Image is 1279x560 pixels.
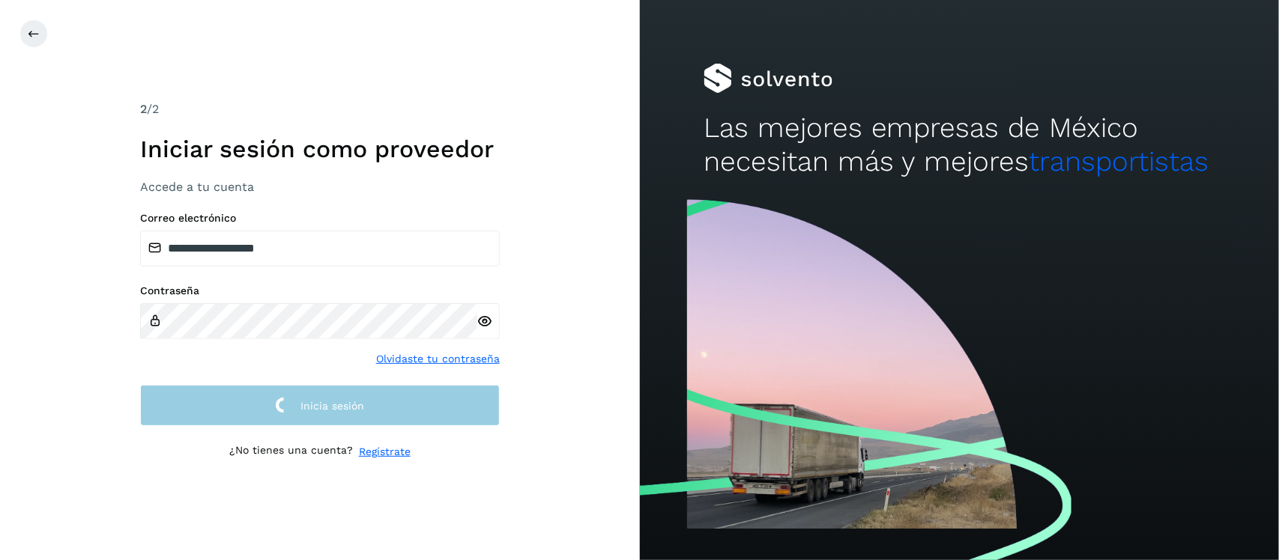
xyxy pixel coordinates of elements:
button: Inicia sesión [140,385,500,426]
span: 2 [140,102,147,116]
label: Contraseña [140,284,500,297]
h1: Iniciar sesión como proveedor [140,135,500,163]
h3: Accede a tu cuenta [140,180,500,194]
h2: Las mejores empresas de México necesitan más y mejores [704,112,1215,178]
label: Correo electrónico [140,212,500,225]
span: Inicia sesión [300,401,364,411]
a: Regístrate [359,444,411,460]
span: transportistas [1029,145,1209,177]
p: ¿No tienes una cuenta? [229,444,353,460]
a: Olvidaste tu contraseña [376,351,500,367]
div: /2 [140,100,500,118]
